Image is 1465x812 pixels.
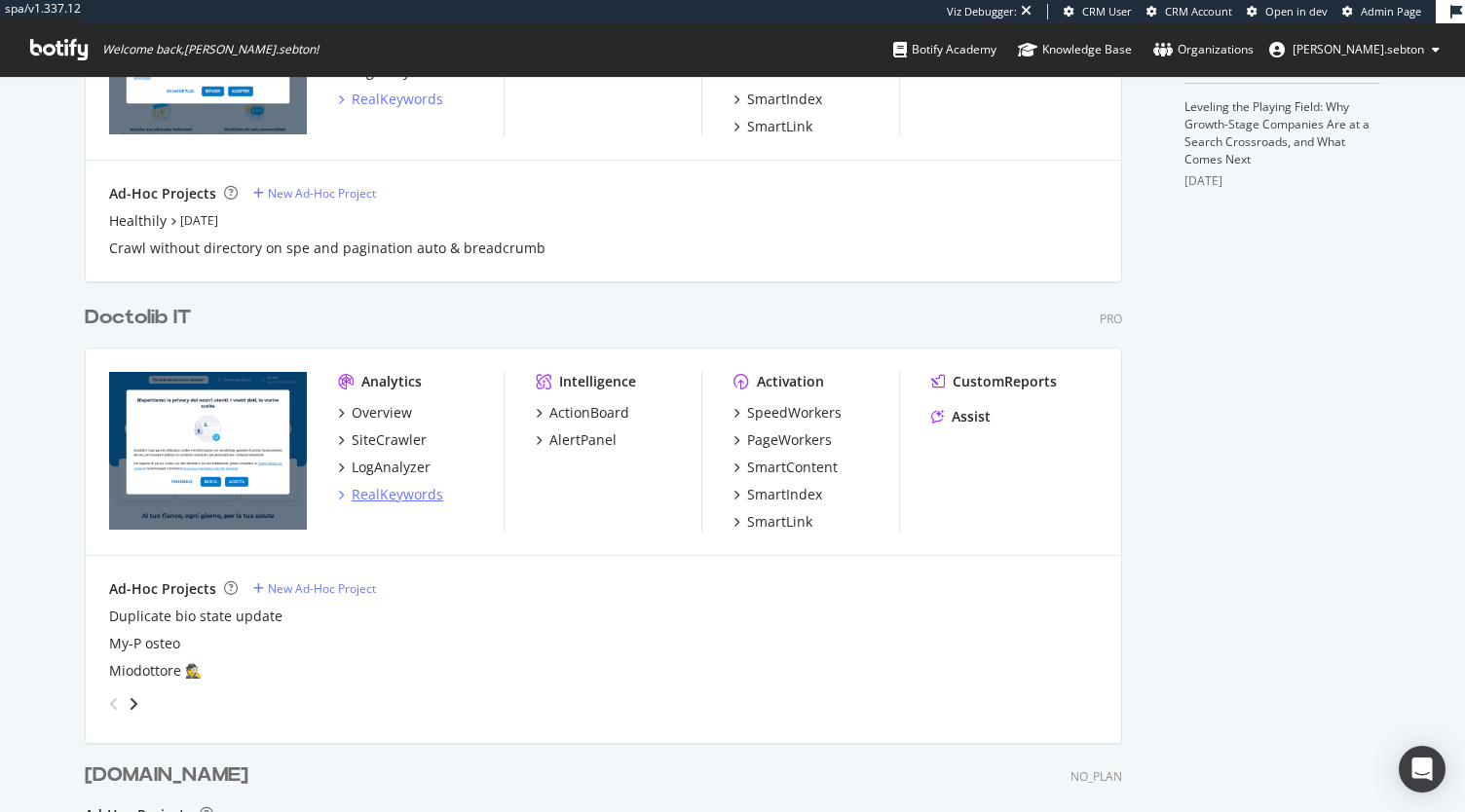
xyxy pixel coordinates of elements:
a: RealKeywords [338,90,443,109]
div: Overview [352,403,412,423]
span: Admin Page [1361,4,1421,18]
span: Open in dev [1265,4,1328,18]
a: Open in dev [1247,4,1328,19]
a: Knowledge Base [1018,23,1132,76]
div: SmartIndex [747,485,822,504]
div: Ad-Hoc Projects [109,579,216,599]
a: ActionBoard [536,403,629,423]
a: SmartLink [733,512,812,532]
div: Doctolib IT [85,304,191,332]
div: CustomReports [953,372,1057,391]
div: PageWorkers [747,430,832,450]
span: CRM User [1082,4,1132,18]
a: Overview [338,403,412,423]
div: Assist [952,407,991,426]
div: [DOMAIN_NAME] [85,761,248,790]
div: ActionBoard [549,403,629,423]
div: SmartIndex [747,90,822,109]
a: SmartLink [733,117,812,136]
a: SmartContent [733,458,838,477]
a: Botify Academy [893,23,996,76]
a: SmartIndex [733,485,822,504]
a: My-P osteo [109,634,180,653]
img: www.doctolib.it [109,372,307,530]
a: New Ad-Hoc Project [253,580,376,597]
div: NO_PLAN [1071,768,1122,785]
div: SiteCrawler [352,430,427,450]
a: LogAnalyzer [338,458,431,477]
a: CRM User [1064,4,1132,19]
div: Botify Academy [893,40,996,59]
a: Assist [931,407,991,426]
a: Organizations [1153,23,1254,76]
a: Doctolib IT [85,304,199,332]
a: CustomReports [931,372,1057,391]
a: Leveling the Playing Field: Why Growth-Stage Companies Are at a Search Crossroads, and What Comes... [1184,98,1370,167]
a: Healthily [109,211,167,231]
div: SmartContent [747,458,838,477]
a: New Ad-Hoc Project [253,185,376,202]
div: SpeedWorkers [747,403,842,423]
div: Intelligence [559,372,636,391]
a: [DATE] [180,212,218,229]
a: RealKeywords [338,485,443,504]
a: Admin Page [1342,4,1421,19]
div: Analytics [361,372,422,391]
span: Welcome back, [PERSON_NAME].sebton ! [102,42,319,57]
div: AlertPanel [549,430,617,450]
div: Ad-Hoc Projects [109,184,216,203]
a: Crawl without directory on spe and pagination auto & breadcrumb [109,239,545,258]
div: RealKeywords [352,90,443,109]
div: LogAnalyzer [352,458,431,477]
div: angle-right [127,694,140,714]
a: SpeedWorkers [733,403,842,423]
button: [PERSON_NAME].sebton [1254,34,1455,65]
a: AlertPanel [536,430,617,450]
span: anne.sebton [1293,41,1424,57]
a: PageWorkers [733,430,832,450]
div: Viz Debugger: [947,4,1017,19]
div: Open Intercom Messenger [1399,746,1446,793]
div: RealKeywords [352,485,443,504]
a: SmartIndex [733,90,822,109]
div: SmartLink [747,117,812,136]
div: angle-left [101,688,127,720]
div: Knowledge Base [1018,40,1132,59]
div: Organizations [1153,40,1254,59]
div: Activation [757,372,824,391]
div: Pro [1100,311,1122,327]
a: Miodottore 🕵️ [109,661,202,681]
a: SiteCrawler [338,430,427,450]
div: New Ad-Hoc Project [268,580,376,597]
span: CRM Account [1165,4,1232,18]
div: New Ad-Hoc Project [268,185,376,202]
div: [DATE] [1184,172,1380,190]
a: Duplicate bio state update [109,607,282,626]
div: SmartLink [747,512,812,532]
a: CRM Account [1146,4,1232,19]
